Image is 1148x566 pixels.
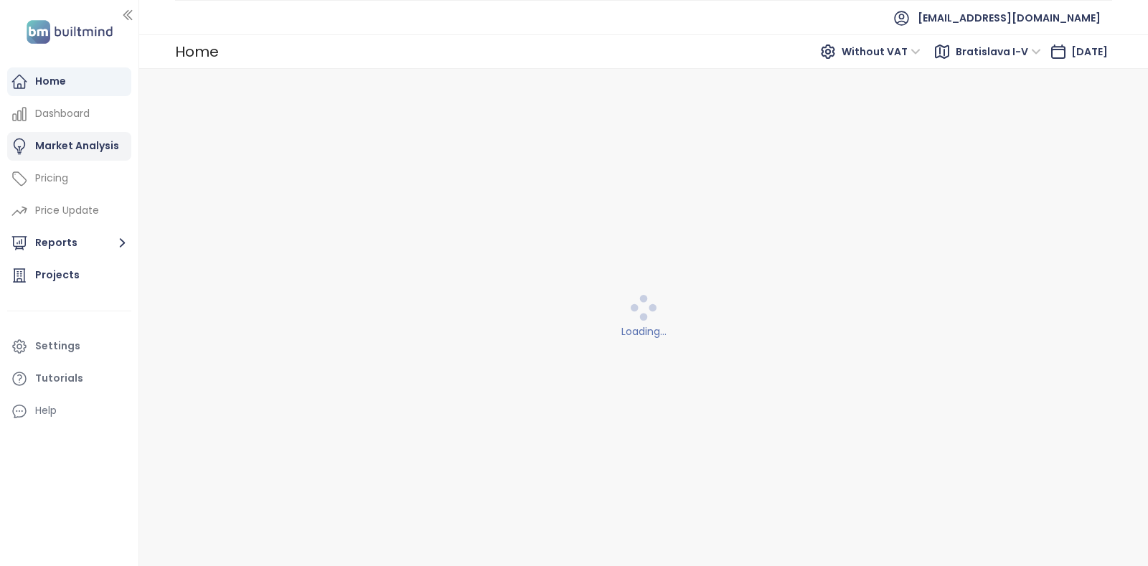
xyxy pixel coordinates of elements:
div: Settings [35,337,80,355]
div: Market Analysis [35,137,119,155]
div: Help [35,402,57,420]
div: Price Update [35,202,99,220]
a: Projects [7,261,131,290]
button: Reports [7,229,131,258]
a: Price Update [7,197,131,225]
div: Pricing [35,169,68,187]
div: Help [7,397,131,425]
div: Dashboard [35,105,90,123]
div: Projects [35,266,80,284]
div: Loading... [149,324,1139,339]
a: Dashboard [7,100,131,128]
img: logo [22,17,117,47]
span: [DATE] [1071,44,1108,59]
span: Without VAT [842,41,921,62]
a: Tutorials [7,364,131,393]
a: Market Analysis [7,132,131,161]
div: Home [175,37,219,66]
div: Tutorials [35,369,83,387]
span: Bratislava I-V [956,41,1041,62]
a: Settings [7,332,131,361]
span: [EMAIL_ADDRESS][DOMAIN_NAME] [918,1,1101,35]
a: Home [7,67,131,96]
div: Home [35,72,66,90]
a: Pricing [7,164,131,193]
